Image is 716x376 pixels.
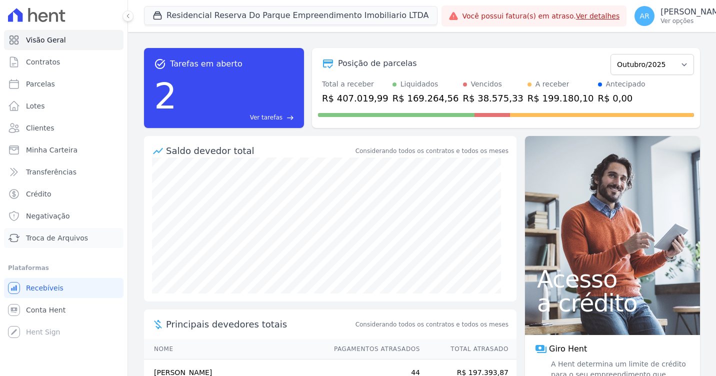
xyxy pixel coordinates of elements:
a: Crédito [4,184,123,204]
span: Recebíveis [26,283,63,293]
div: Posição de parcelas [338,57,417,69]
th: Nome [144,339,324,359]
span: Transferências [26,167,76,177]
a: Contratos [4,52,123,72]
div: R$ 407.019,99 [322,91,388,105]
div: Considerando todos os contratos e todos os meses [355,146,508,155]
div: Total a receber [322,79,388,89]
span: Lotes [26,101,45,111]
span: Visão Geral [26,35,66,45]
div: Vencidos [471,79,502,89]
a: Lotes [4,96,123,116]
div: R$ 169.264,56 [392,91,459,105]
div: A receber [535,79,569,89]
th: Pagamentos Atrasados [324,339,420,359]
div: 2 [154,70,177,122]
span: task_alt [154,58,166,70]
span: Minha Carteira [26,145,77,155]
span: a crédito [537,291,688,315]
span: Principais devedores totais [166,317,353,331]
div: Saldo devedor total [166,144,353,157]
span: Parcelas [26,79,55,89]
span: Clientes [26,123,54,133]
div: Plataformas [8,262,119,274]
div: R$ 199.180,10 [527,91,594,105]
span: Ver tarefas [250,113,282,122]
a: Conta Hent [4,300,123,320]
span: Acesso [537,267,688,291]
span: Considerando todos os contratos e todos os meses [355,320,508,329]
span: Tarefas em aberto [170,58,242,70]
a: Negativação [4,206,123,226]
a: Ver tarefas east [181,113,294,122]
a: Troca de Arquivos [4,228,123,248]
th: Total Atrasado [420,339,516,359]
a: Transferências [4,162,123,182]
a: Parcelas [4,74,123,94]
button: Residencial Reserva Do Parque Empreendimento Imobiliario LTDA [144,6,437,25]
a: Visão Geral [4,30,123,50]
span: Troca de Arquivos [26,233,88,243]
a: Ver detalhes [576,12,620,20]
div: Antecipado [606,79,645,89]
span: Negativação [26,211,70,221]
span: Conta Hent [26,305,65,315]
span: Crédito [26,189,51,199]
div: R$ 38.575,33 [463,91,523,105]
span: AR [640,12,649,19]
span: Você possui fatura(s) em atraso. [462,11,620,21]
div: Liquidados [400,79,438,89]
a: Minha Carteira [4,140,123,160]
span: Giro Hent [549,343,587,355]
span: Contratos [26,57,60,67]
a: Clientes [4,118,123,138]
span: east [286,114,294,121]
a: Recebíveis [4,278,123,298]
div: R$ 0,00 [598,91,645,105]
